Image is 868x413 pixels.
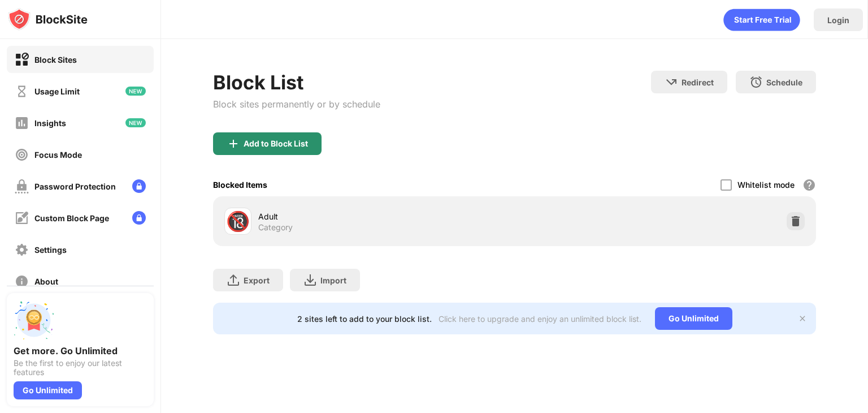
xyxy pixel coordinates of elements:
div: Category [258,222,293,233]
img: focus-off.svg [15,148,29,162]
div: Go Unlimited [655,307,732,330]
div: Export [244,276,270,285]
div: Custom Block Page [34,213,109,223]
div: Add to Block List [244,139,308,148]
img: lock-menu.svg [132,211,146,225]
img: new-icon.svg [125,118,146,127]
div: animation [723,8,800,31]
div: Block sites permanently or by schedule [213,98,380,110]
img: lock-menu.svg [132,179,146,193]
img: settings-off.svg [15,243,29,257]
div: Whitelist mode [737,180,795,190]
div: Adult [258,210,514,222]
div: Usage Limit [34,87,80,96]
img: logo-blocksite.svg [8,8,88,31]
img: insights-off.svg [15,116,29,130]
div: Be the first to enjoy our latest features [14,359,147,377]
div: Block Sites [34,55,77,64]
div: Blocked Items [213,180,267,190]
div: Settings [34,245,67,255]
div: Redirect [682,78,714,87]
div: Import [320,276,346,285]
div: Block List [213,71,380,94]
img: new-icon.svg [125,87,146,96]
img: push-unlimited.svg [14,300,54,341]
div: Get more. Go Unlimited [14,345,147,356]
img: about-off.svg [15,274,29,289]
div: Schedule [766,78,802,87]
div: Go Unlimited [14,381,82,399]
img: customize-block-page-off.svg [15,211,29,225]
div: Click here to upgrade and enjoy an unlimited block list. [439,314,641,324]
img: time-usage-off.svg [15,84,29,98]
img: block-on.svg [15,53,29,67]
div: 🔞 [226,210,250,233]
div: Login [827,15,849,25]
div: Password Protection [34,182,116,191]
div: Focus Mode [34,150,82,160]
img: password-protection-off.svg [15,179,29,193]
div: About [34,277,58,286]
div: 2 sites left to add to your block list. [297,314,432,324]
div: Insights [34,118,66,128]
img: x-button.svg [798,314,807,323]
